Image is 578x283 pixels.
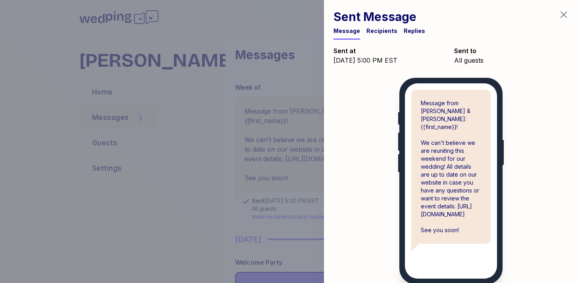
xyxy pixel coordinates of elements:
[333,56,448,65] div: [DATE] 5:00 PM EST
[454,56,568,65] div: All guests
[333,10,425,24] h1: Sent Message
[366,27,397,35] div: Recipients
[411,90,491,244] div: Message from [PERSON_NAME] & [PERSON_NAME]: {{first_name}}! We can't believe we are reuniting thi...
[454,46,568,56] div: Sent to
[333,46,448,56] div: Sent at
[333,27,360,35] div: Message
[404,27,425,35] div: Replies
